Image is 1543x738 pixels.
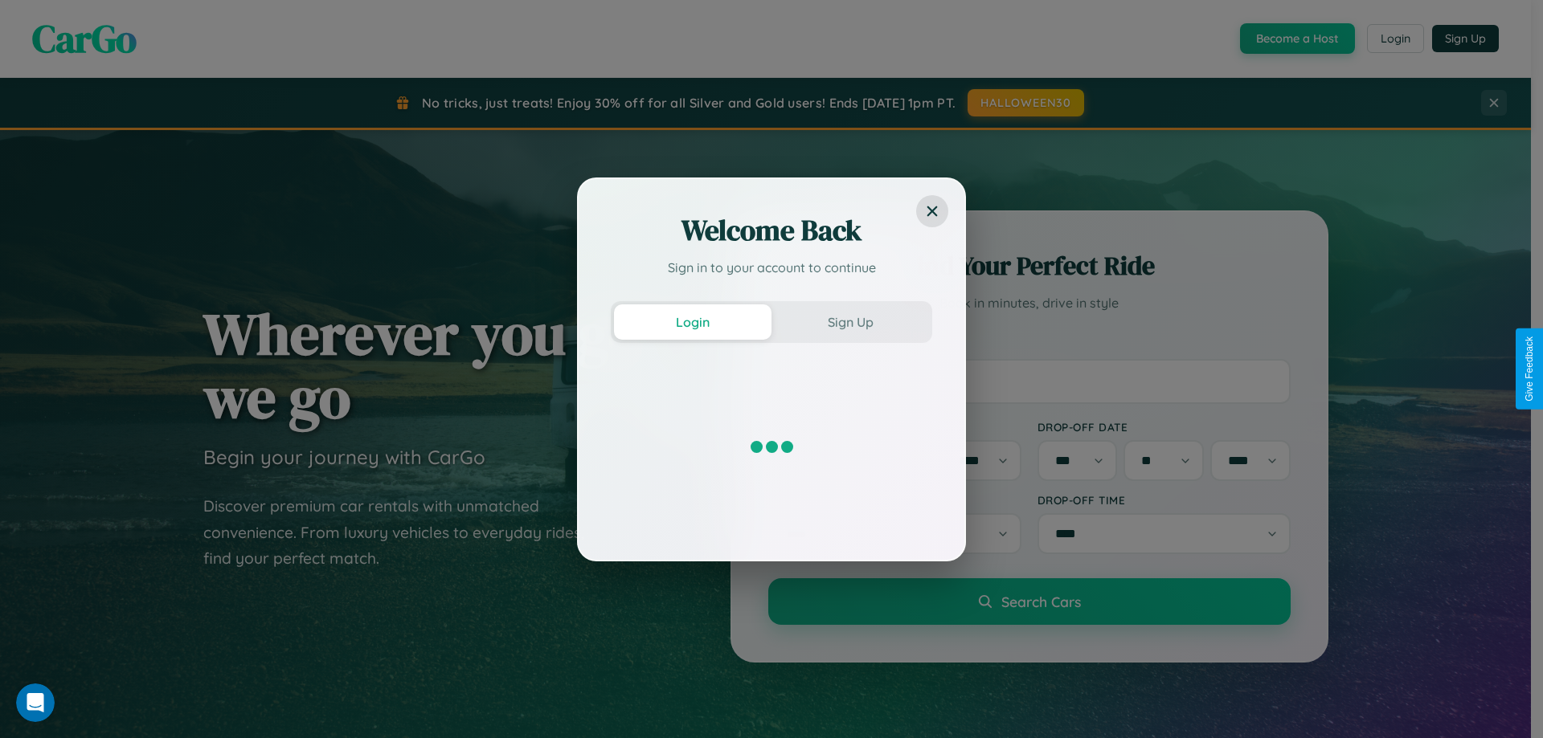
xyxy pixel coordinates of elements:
iframe: Intercom live chat [16,683,55,722]
p: Sign in to your account to continue [611,258,932,277]
button: Login [614,304,771,340]
h2: Welcome Back [611,211,932,250]
button: Sign Up [771,304,929,340]
div: Give Feedback [1524,336,1535,402]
